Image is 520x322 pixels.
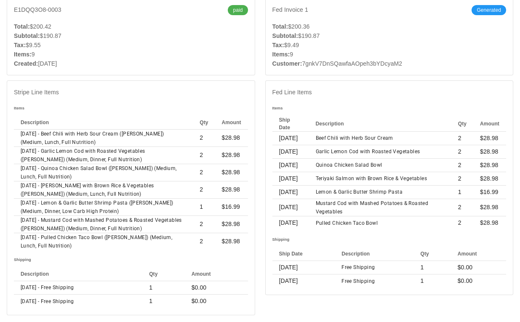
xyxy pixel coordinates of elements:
th: Qty [414,247,451,261]
td: [DATE] - [PERSON_NAME] with Brown Rice & Vegetables ([PERSON_NAME]) (Medium, Lunch, Full Nutrition) [14,181,193,199]
td: [DATE] [272,261,335,274]
div: [DATE] [14,59,248,68]
td: $0.00 [185,281,248,295]
td: $28.98 [215,216,248,233]
div: Fed Line Items [266,81,513,104]
td: 2 [193,233,215,250]
div: $190.87 [272,31,507,40]
td: $16.99 [473,186,506,199]
strong: Tax: [272,42,284,48]
td: 2 [451,132,473,145]
strong: Total: [272,23,288,30]
td: 2 [193,216,215,233]
td: [DATE] [272,274,335,288]
td: 1 [142,295,185,308]
td: Free Shipping [335,274,413,288]
td: [DATE] - Lemon & Garlic Butter Shrimp Pasta ([PERSON_NAME]) (Medium, Dinner, Low Carb High Protein) [14,199,193,216]
td: $28.98 [215,181,248,199]
h6: Items [272,104,507,113]
td: 1 [193,199,215,216]
td: $0.00 [185,295,248,308]
td: [DATE] - Beef Chili with Herb Sour Cream ([PERSON_NAME]) (Medium, Lunch, Full Nutrition) [14,130,193,147]
td: 1 [414,274,451,288]
strong: Subtotal: [14,32,40,39]
th: Description [335,247,413,261]
th: Qty [142,268,185,281]
td: 2 [451,145,473,159]
td: Pulled Chicken Taco Bowl [309,216,451,230]
div: $200.42 [14,22,248,31]
span: Generated [477,5,501,15]
strong: Tax: [14,42,26,48]
span: E1DQQ3O8-0003 [14,5,61,15]
td: $28.98 [473,216,506,230]
td: [DATE] [272,145,309,159]
td: 1 [414,261,451,274]
th: Amount [473,116,506,132]
td: [DATE] [272,132,309,145]
h6: Items [14,104,248,113]
td: 2 [451,159,473,172]
div: $9.55 [14,40,248,50]
td: Lemon & Garlic Butter Shrimp Pasta [309,186,451,199]
strong: Items: [272,51,290,58]
td: 2 [193,130,215,147]
strong: Created: [14,60,38,67]
th: Description [14,268,142,281]
h6: Shipping [14,255,248,264]
th: Description [309,116,451,132]
td: $0.00 [451,261,506,274]
td: 2 [451,199,473,216]
td: $0.00 [451,274,506,288]
strong: Items: [14,51,32,58]
td: [DATE] - Free Shipping [14,281,142,295]
div: 9 [14,50,248,59]
th: Description [14,116,193,130]
td: $28.98 [473,199,506,216]
td: Beef Chili with Herb Sour Cream [309,132,451,145]
td: $28.98 [473,132,506,145]
h6: Shipping [272,235,507,244]
td: Free Shipping [335,261,413,274]
td: [DATE] [272,172,309,186]
strong: Total: [14,23,30,30]
td: [DATE] [272,159,309,172]
td: 2 [451,216,473,230]
td: 2 [451,172,473,186]
td: Teriyaki Salmon with Brown Rice & Vegetables [309,172,451,186]
div: $9.49 [272,40,507,50]
strong: Customer: [272,60,302,67]
td: [DATE] - Quinoa Chicken Salad Bowl ([PERSON_NAME]) (Medium, Lunch, Full Nutrition) [14,164,193,181]
td: [DATE] - Mustard Cod with Mashed Potatoes & Roasted Vegetables ([PERSON_NAME]) (Medium, Dinner, F... [14,216,193,233]
td: $28.98 [215,164,248,181]
th: Amount [215,116,248,130]
td: Quinoa Chicken Salad Bowl [309,159,451,172]
div: Stripe Line Items [7,81,255,104]
td: [DATE] - Garlic Lemon Cod with Roasted Vegetables ([PERSON_NAME]) (Medium, Dinner, Full Nutrition) [14,147,193,164]
th: Amount [185,268,248,281]
td: $28.98 [473,159,506,172]
th: Qty [451,116,473,132]
td: 1 [142,281,185,295]
td: $28.98 [215,147,248,164]
td: 2 [193,181,215,199]
div: $190.87 [14,31,248,40]
div: 9 [272,50,507,59]
th: Ship Date [272,247,335,261]
td: Mustard Cod with Mashed Potatoes & Roasted Vegetables [309,199,451,216]
td: $28.98 [473,172,506,186]
td: $28.98 [215,233,248,250]
td: 1 [451,186,473,199]
td: [DATE] [272,216,309,230]
div: 7gnkV7DnSQawfaAOpeh3bYDcyaM2 [272,59,507,68]
td: [DATE] - Free Shipping [14,295,142,308]
td: [DATE] - Pulled Chicken Taco Bowl ([PERSON_NAME]) (Medium, Lunch, Full Nutrition) [14,233,193,250]
th: Qty [193,116,215,130]
td: [DATE] [272,186,309,199]
strong: Subtotal: [272,32,299,39]
span: Fed Invoice 1 [272,5,308,15]
div: $200.36 [272,22,507,31]
td: [DATE] [272,199,309,216]
th: Ship Date [272,116,309,132]
td: Garlic Lemon Cod with Roasted Vegetables [309,145,451,159]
